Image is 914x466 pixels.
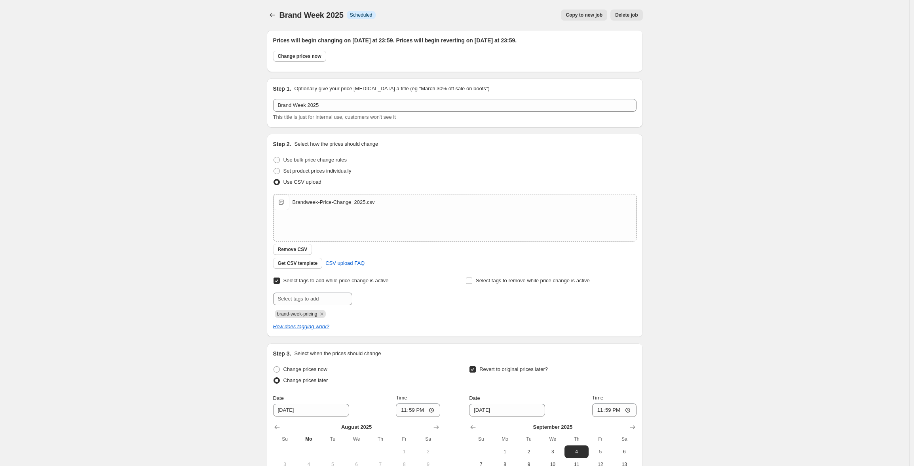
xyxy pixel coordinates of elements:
[273,85,291,93] h2: Step 1.
[283,366,327,372] span: Change prices now
[416,433,440,445] th: Saturday
[283,179,321,185] span: Use CSV upload
[273,433,297,445] th: Sunday
[493,433,517,445] th: Monday
[589,433,612,445] th: Friday
[324,436,341,442] span: Tu
[273,140,291,148] h2: Step 2.
[419,449,437,455] span: 2
[520,436,538,442] span: Tu
[541,433,564,445] th: Wednesday
[272,422,283,433] button: Show previous month, July 2025
[344,433,368,445] th: Wednesday
[496,436,514,442] span: Mo
[372,436,389,442] span: Th
[520,449,538,455] span: 2
[273,99,637,112] input: 30% off holiday sale
[496,449,514,455] span: 1
[273,36,637,44] h2: Prices will begin changing on [DATE] at 23:59. Prices will begin reverting on [DATE] at 23:59.
[293,198,375,206] div: Brandweek-Price-Change_2025.csv
[566,12,602,18] span: Copy to new job
[564,433,588,445] th: Thursday
[294,350,381,358] p: Select when the prices should change
[395,436,413,442] span: Fr
[294,140,378,148] p: Select how the prices should change
[419,436,437,442] span: Sa
[273,404,349,417] input: 8/18/2025
[273,350,291,358] h2: Step 3.
[273,395,284,401] span: Date
[610,10,642,21] button: Delete job
[273,114,396,120] span: This title is just for internal use, customers won't see it
[517,433,541,445] th: Tuesday
[369,433,392,445] th: Thursday
[273,258,323,269] button: Get CSV template
[472,436,490,442] span: Su
[612,433,636,445] th: Saturday
[396,395,407,401] span: Time
[592,403,637,417] input: 12:00
[392,433,416,445] th: Friday
[276,436,294,442] span: Su
[283,157,347,163] span: Use bulk price change rules
[627,422,638,433] button: Show next month, October 2025
[278,246,308,253] span: Remove CSV
[416,445,440,458] button: Saturday August 2 2025
[278,53,321,59] span: Change prices now
[564,445,588,458] button: Thursday September 4 2025
[395,449,413,455] span: 1
[278,260,318,266] span: Get CSV template
[283,168,352,174] span: Set product prices individually
[568,436,585,442] span: Th
[318,310,325,318] button: Remove brand-week-pricing
[616,436,633,442] span: Sa
[592,436,609,442] span: Fr
[273,51,326,62] button: Change prices now
[279,11,344,19] span: Brand Week 2025
[348,436,365,442] span: We
[544,449,561,455] span: 3
[469,395,480,401] span: Date
[612,445,636,458] button: Saturday September 6 2025
[277,311,317,317] span: brand-week-pricing
[517,445,541,458] button: Tuesday September 2 2025
[396,403,440,417] input: 12:00
[479,366,548,372] span: Revert to original prices later?
[541,445,564,458] button: Wednesday September 3 2025
[493,445,517,458] button: Monday September 1 2025
[561,10,607,21] button: Copy to new job
[300,436,317,442] span: Mo
[476,278,590,283] span: Select tags to remove while price change is active
[321,257,369,270] a: CSV upload FAQ
[392,445,416,458] button: Friday August 1 2025
[325,259,365,267] span: CSV upload FAQ
[297,433,321,445] th: Monday
[544,436,561,442] span: We
[321,433,344,445] th: Tuesday
[283,278,389,283] span: Select tags to add while price change is active
[467,422,479,433] button: Show previous month, August 2025
[273,293,352,305] input: Select tags to add
[273,244,312,255] button: Remove CSV
[589,445,612,458] button: Friday September 5 2025
[592,395,603,401] span: Time
[283,377,328,383] span: Change prices later
[616,449,633,455] span: 6
[273,323,329,329] a: How does tagging work?
[350,12,372,18] span: Scheduled
[431,422,442,433] button: Show next month, September 2025
[568,449,585,455] span: 4
[294,85,489,93] p: Optionally give your price [MEDICAL_DATA] a title (eg "March 30% off sale on boots")
[469,433,493,445] th: Sunday
[469,404,545,417] input: 8/18/2025
[592,449,609,455] span: 5
[615,12,638,18] span: Delete job
[267,10,278,21] button: Price change jobs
